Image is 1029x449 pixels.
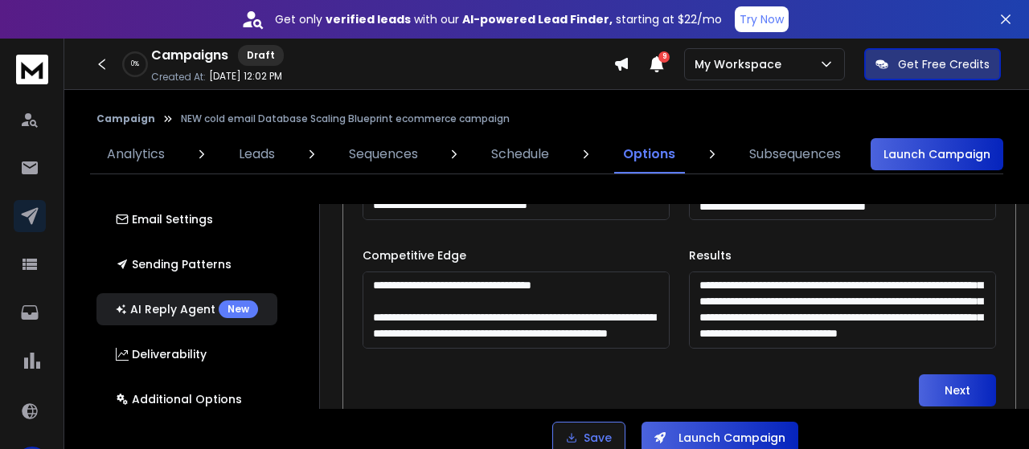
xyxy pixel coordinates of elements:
[116,391,242,407] p: Additional Options
[209,70,282,83] p: [DATE] 12:02 PM
[116,256,232,272] p: Sending Patterns
[864,48,1001,80] button: Get Free Credits
[349,145,418,164] p: Sequences
[116,300,258,318] p: AI Reply Agent
[898,56,990,72] p: Get Free Credits
[16,55,48,84] img: logo
[239,145,275,164] p: Leads
[623,145,675,164] p: Options
[181,112,510,125] p: NEW cold email Database Scaling Blueprint ecommerce campaign
[96,248,277,280] button: Sending Patterns
[219,300,258,318] div: New
[96,203,277,235] button: Email Settings
[871,138,1003,170] button: Launch Campaign
[96,338,277,370] button: Deliverability
[96,383,277,415] button: Additional Options
[695,56,788,72] p: My Workspace
[326,11,411,27] strong: verified leads
[131,59,139,69] p: 0 %
[749,145,841,164] p: Subsequences
[96,293,277,325] button: AI Reply AgentNew
[689,247,732,263] label: Results
[116,211,213,227] p: Email Settings
[151,46,228,65] h1: Campaigns
[491,145,549,164] p: Schedule
[735,6,789,32] button: Try Now
[229,135,285,173] a: Leads
[275,11,722,27] p: Get only with our starting at $22/mo
[107,145,165,164] p: Analytics
[151,71,206,84] p: Created At:
[238,45,284,66] div: Draft
[658,51,670,63] span: 9
[97,135,174,173] a: Analytics
[613,135,685,173] a: Options
[96,112,155,125] button: Campaign
[740,135,851,173] a: Subsequences
[919,374,996,406] button: Next
[116,346,207,362] p: Deliverability
[363,247,466,263] label: Competitive Edge
[462,11,613,27] strong: AI-powered Lead Finder,
[339,135,428,173] a: Sequences
[482,135,559,173] a: Schedule
[740,11,784,27] p: Try Now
